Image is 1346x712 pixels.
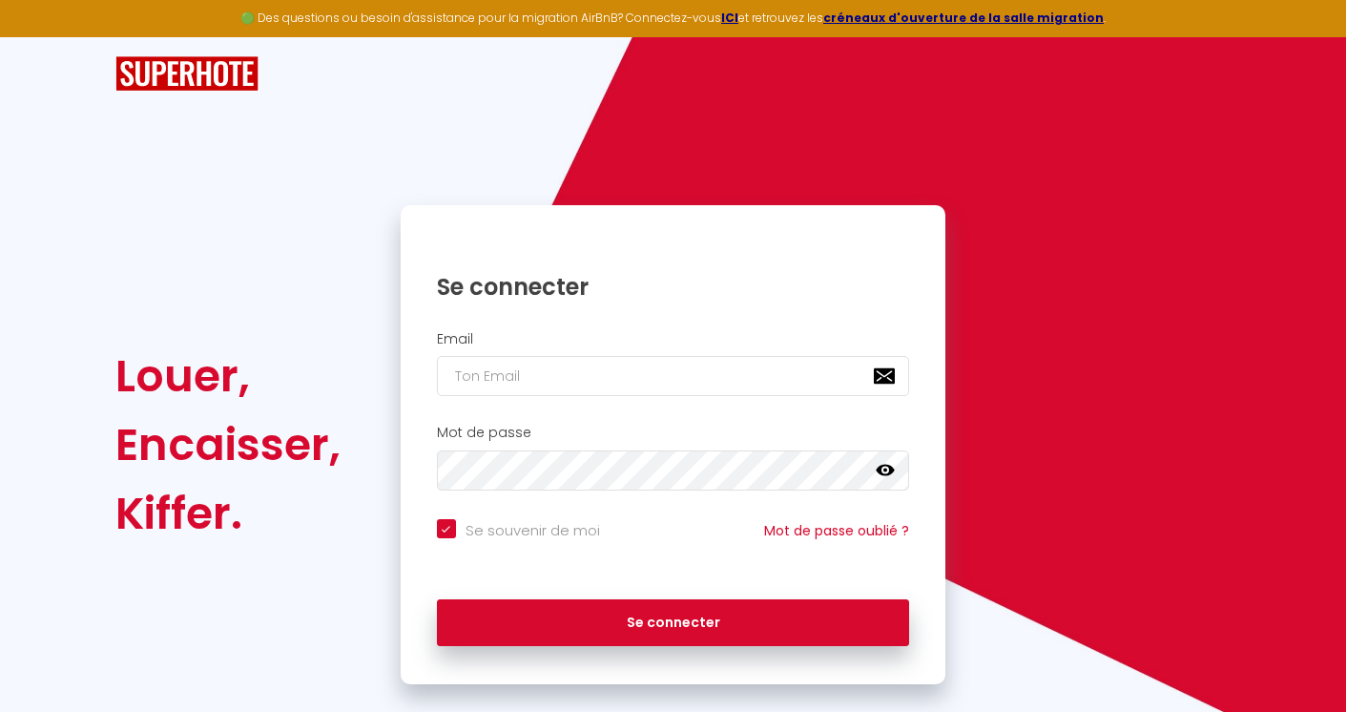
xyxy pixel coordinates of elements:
[115,479,341,548] div: Kiffer.
[115,56,259,92] img: SuperHote logo
[437,425,910,441] h2: Mot de passe
[437,599,910,647] button: Se connecter
[115,410,341,479] div: Encaisser,
[115,342,341,410] div: Louer,
[437,272,910,302] h1: Se connecter
[823,10,1104,26] a: créneaux d'ouverture de la salle migration
[437,331,910,347] h2: Email
[764,521,909,540] a: Mot de passe oublié ?
[721,10,738,26] a: ICI
[437,356,910,396] input: Ton Email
